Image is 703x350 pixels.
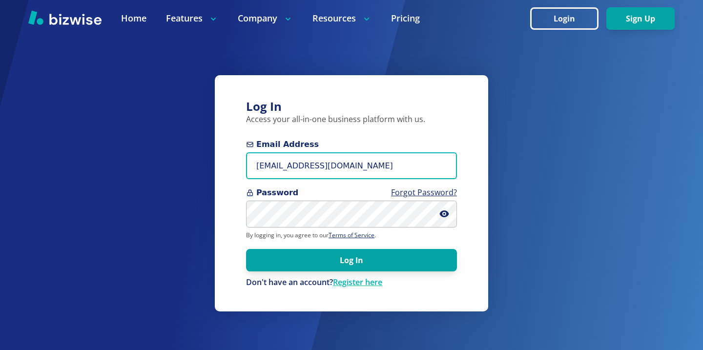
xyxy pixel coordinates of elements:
[606,7,675,30] button: Sign Up
[606,14,675,23] a: Sign Up
[121,12,146,24] a: Home
[246,277,457,288] div: Don't have an account?Register here
[246,139,457,150] span: Email Address
[238,12,293,24] p: Company
[391,12,420,24] a: Pricing
[391,187,457,198] a: Forgot Password?
[166,12,218,24] p: Features
[246,187,457,199] span: Password
[246,231,457,239] p: By logging in, you agree to our .
[28,10,102,25] img: Bizwise Logo
[246,249,457,271] button: Log In
[312,12,372,24] p: Resources
[246,114,457,125] p: Access your all-in-one business platform with us.
[530,14,606,23] a: Login
[530,7,599,30] button: Login
[246,277,457,288] p: Don't have an account?
[333,277,382,288] a: Register here
[246,152,457,179] input: you@example.com
[246,99,457,115] h3: Log In
[329,231,374,239] a: Terms of Service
